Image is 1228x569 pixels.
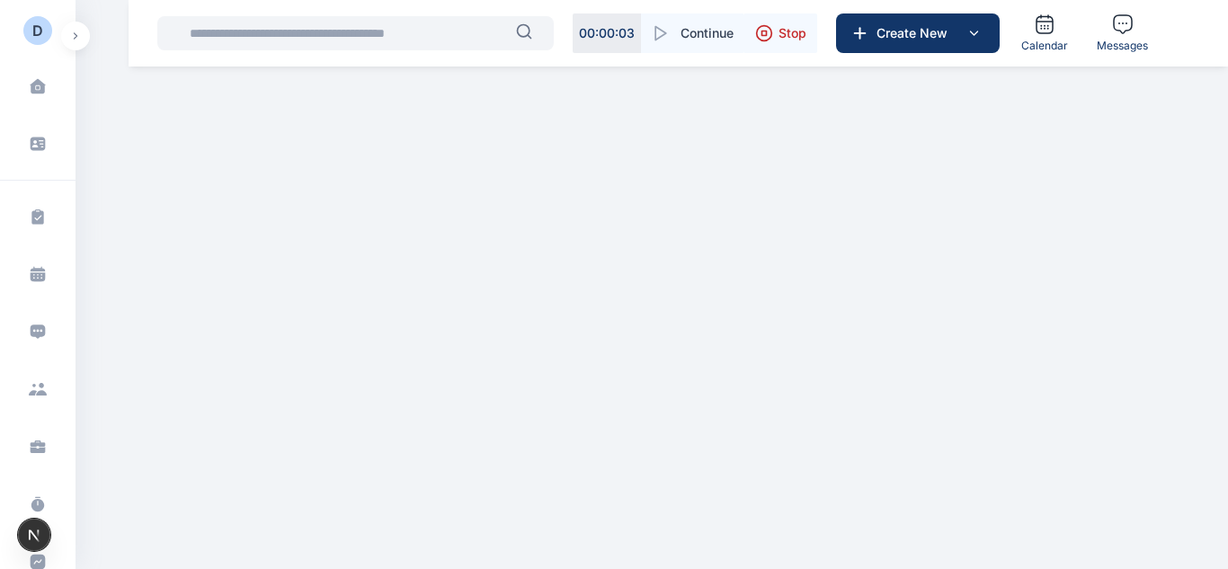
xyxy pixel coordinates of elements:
[23,22,52,50] button: D
[869,24,963,42] span: Create New
[1090,6,1155,60] a: Messages
[1097,39,1148,53] span: Messages
[1014,6,1075,60] a: Calendar
[779,24,806,42] span: Stop
[836,13,1000,53] button: Create New
[681,24,734,42] span: Continue
[641,13,744,53] button: Continue
[1021,39,1068,53] span: Calendar
[744,13,817,53] button: Stop
[32,20,43,41] div: D
[579,24,635,42] p: 00 : 00 : 03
